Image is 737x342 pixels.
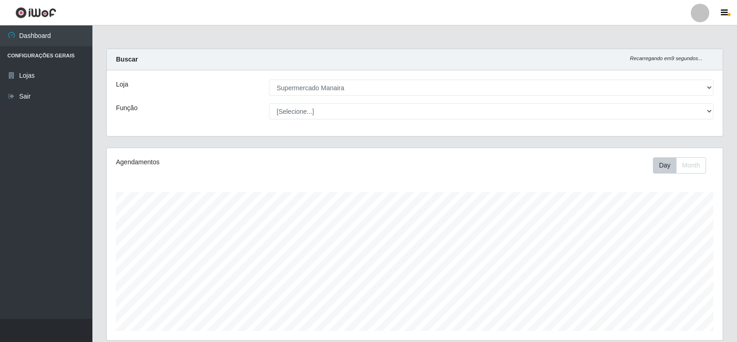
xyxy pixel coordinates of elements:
[653,157,706,174] div: First group
[116,80,128,89] label: Loja
[116,103,138,113] label: Função
[116,157,357,167] div: Agendamentos
[653,157,713,174] div: Toolbar with button groups
[676,157,706,174] button: Month
[116,56,138,63] strong: Buscar
[630,56,702,61] i: Recarregando em 9 segundos...
[15,7,56,19] img: CoreUI Logo
[653,157,676,174] button: Day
